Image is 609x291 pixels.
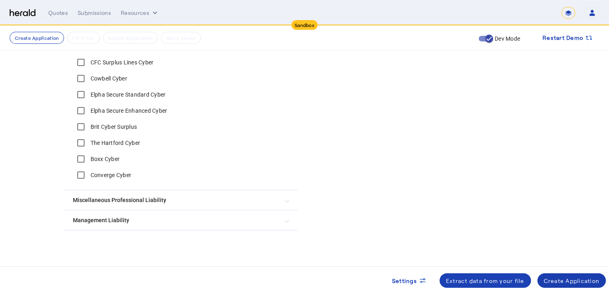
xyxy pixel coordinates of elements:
[73,196,279,204] mat-panel-title: Miscellaneous Professional Liability
[63,190,298,210] mat-expansion-panel-header: Miscellaneous Professional Liability
[89,171,132,179] label: Converge Cyber
[544,277,600,285] div: Create Application
[161,32,201,44] button: Get A Quote
[89,123,137,131] label: Brit Cyber Surplus
[78,9,111,17] div: Submissions
[121,9,159,17] button: Resources dropdown menu
[63,211,298,230] mat-expansion-panel-header: Management Liability
[89,155,120,163] label: Boxx Cyber
[386,273,433,288] button: Settings
[537,273,606,288] button: Create Application
[440,273,531,288] button: Extract data from your file
[48,9,68,17] div: Quotes
[67,32,99,44] button: Fill it Out
[10,9,35,17] img: Herald Logo
[73,216,279,225] mat-panel-title: Management Liability
[89,58,154,66] label: CFC Surplus Lines Cyber
[89,107,167,115] label: Elpha Secure Enhanced Cyber
[543,33,583,43] span: Restart Demo
[10,32,64,44] button: Create Application
[536,31,599,45] button: Restart Demo
[392,277,417,285] span: Settings
[446,277,524,285] div: Extract data from your file
[89,91,166,99] label: Elpha Secure Standard Cyber
[89,74,127,83] label: Cowbell Cyber
[291,20,318,30] div: Sandbox
[493,35,520,43] label: Dev Mode
[89,139,140,147] label: The Hartford Cyber
[103,32,158,44] button: Submit Application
